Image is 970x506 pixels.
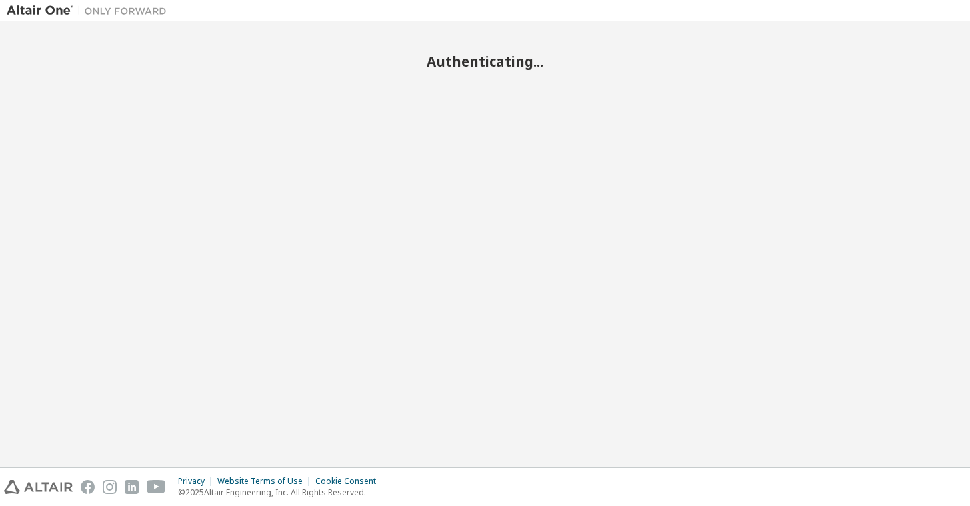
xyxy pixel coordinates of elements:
[315,476,384,487] div: Cookie Consent
[178,487,384,498] p: © 2025 Altair Engineering, Inc. All Rights Reserved.
[7,4,173,17] img: Altair One
[217,476,315,487] div: Website Terms of Use
[147,480,166,494] img: youtube.svg
[7,53,963,70] h2: Authenticating...
[103,480,117,494] img: instagram.svg
[4,480,73,494] img: altair_logo.svg
[178,476,217,487] div: Privacy
[125,480,139,494] img: linkedin.svg
[81,480,95,494] img: facebook.svg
